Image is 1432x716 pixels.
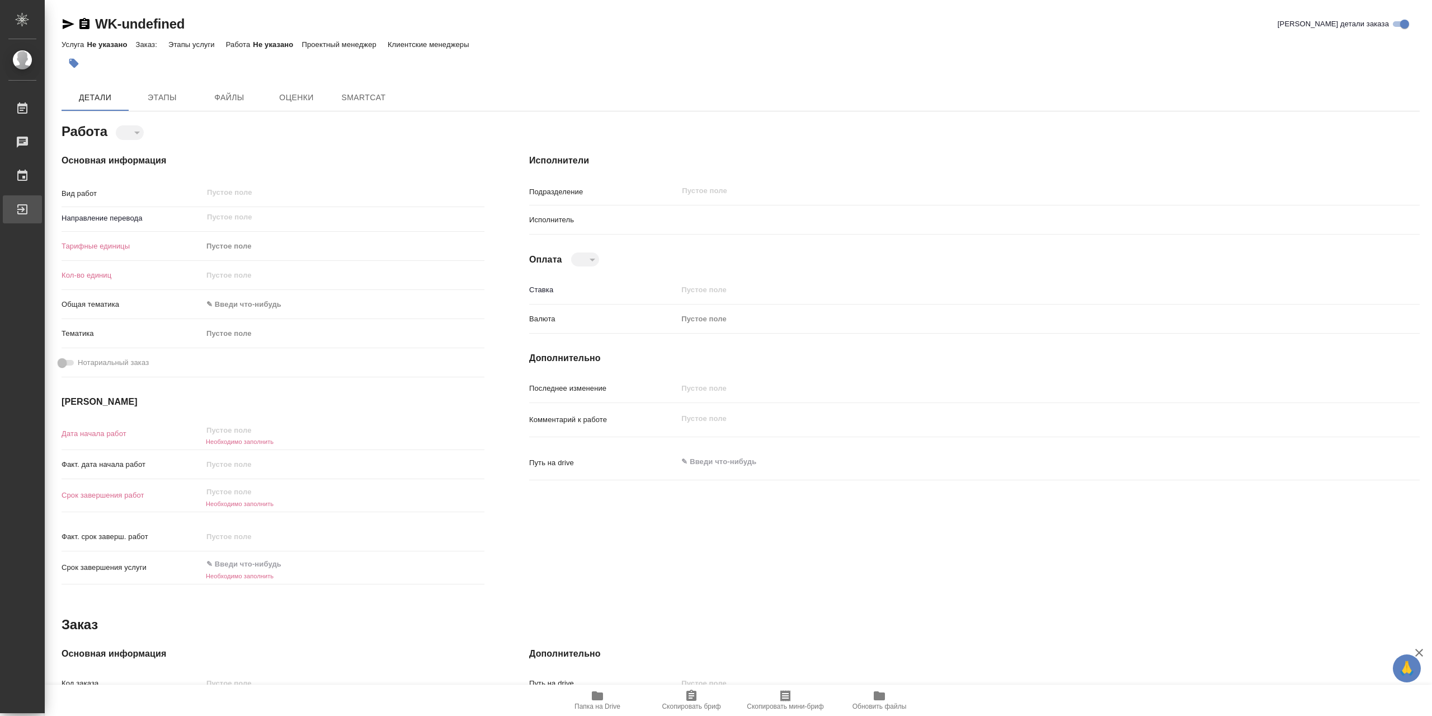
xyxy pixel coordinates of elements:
[662,703,720,710] span: Скопировать бриф
[202,295,484,314] div: ✎ Введи что-нибудь
[550,685,644,716] button: Папка на Drive
[206,328,471,339] div: Пустое поле
[62,459,202,470] p: Факт. дата начала работ
[529,313,677,325] p: Валюта
[529,457,677,469] p: Путь на drive
[529,154,1420,167] h4: Исполнители
[68,91,122,105] span: Детали
[62,154,484,167] h4: Основная информация
[1278,18,1389,30] span: [PERSON_NAME] детали заказа
[337,91,390,105] span: SmartCat
[832,685,926,716] button: Обновить файлы
[62,299,202,310] p: Общая тематика
[571,252,599,266] div: ​
[78,17,91,31] button: Скопировать ссылку
[202,456,300,472] input: Пустое поле
[206,210,458,224] input: Пустое поле
[529,678,677,689] p: Путь на drive
[253,40,302,49] p: Не указано
[529,253,562,266] h4: Оплата
[574,703,620,710] span: Папка на Drive
[62,490,202,501] p: Срок завершения работ
[62,562,202,573] p: Срок завершения услуги
[677,310,1345,329] div: Пустое поле
[135,91,189,105] span: Этапы
[388,40,472,49] p: Клиентские менеджеры
[206,299,471,310] div: ✎ Введи что-нибудь
[270,91,323,105] span: Оценки
[202,500,484,507] h6: Необходимо заполнить
[116,125,144,139] div: ​
[62,120,107,141] h2: Работа
[1397,657,1416,680] span: 🙏
[168,40,218,49] p: Этапы услуги
[1393,654,1421,682] button: 🙏
[677,380,1345,396] input: Пустое поле
[62,241,202,252] p: Тарифные единицы
[206,241,471,252] div: Пустое поле
[677,676,1345,692] input: Пустое поле
[78,357,149,368] span: Нотариальный заказ
[852,703,907,710] span: Обновить файлы
[302,40,379,49] p: Проектный менеджер
[529,383,677,394] p: Последнее изменение
[62,328,202,339] p: Тематика
[62,40,87,49] p: Услуга
[529,414,677,425] p: Комментарий к работе
[738,685,832,716] button: Скопировать мини-бриф
[226,40,253,49] p: Работа
[747,703,823,710] span: Скопировать мини-бриф
[202,422,300,438] input: Пустое поле
[677,282,1345,298] input: Пустое поле
[62,188,202,199] p: Вид работ
[202,267,484,283] input: Пустое поле
[62,51,86,76] button: Добавить тэг
[202,528,300,545] input: Пустое поле
[529,284,677,296] p: Ставка
[62,428,202,439] p: Дата начала работ
[62,17,75,31] button: Скопировать ссылку для ЯМессенджера
[202,438,484,445] h6: Необходимо заполнить
[681,313,1332,325] div: Пустое поле
[529,647,1420,661] h4: Дополнительно
[529,186,677,198] p: Подразделение
[529,214,677,226] p: Исполнитель
[62,213,202,224] p: Направление перевода
[202,676,484,692] input: Пустое поле
[62,270,202,281] p: Кол-во единиц
[202,556,300,572] input: ✎ Введи что-нибудь
[681,184,1319,198] input: Пустое поле
[529,352,1420,365] h4: Дополнительно
[87,40,135,49] p: Не указано
[62,616,98,634] h2: Заказ
[62,678,202,689] p: Код заказа
[202,91,256,105] span: Файлы
[62,647,484,661] h4: Основная информация
[644,685,738,716] button: Скопировать бриф
[202,324,484,343] div: Пустое поле
[62,531,202,542] p: Факт. срок заверш. работ
[62,395,484,409] h4: [PERSON_NAME]
[202,237,484,256] div: Пустое поле
[135,40,159,49] p: Заказ:
[95,16,185,31] a: WK-undefined
[202,484,300,500] input: Пустое поле
[202,573,484,579] h6: Необходимо заполнить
